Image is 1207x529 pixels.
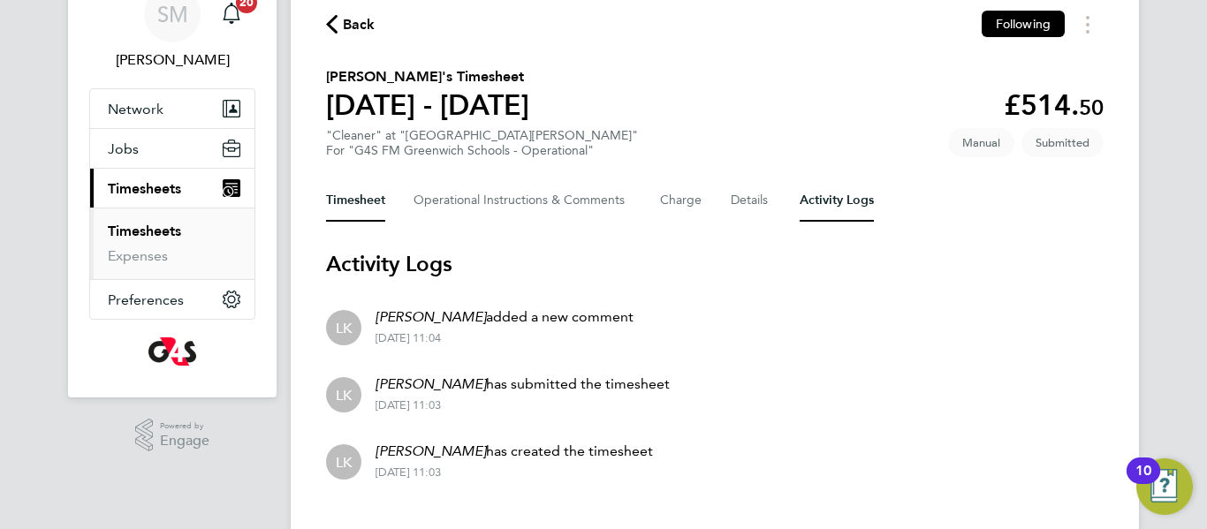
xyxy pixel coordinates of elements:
[660,179,702,222] button: Charge
[326,13,376,35] button: Back
[376,398,670,412] div: [DATE] 11:03
[90,89,254,128] button: Network
[1136,458,1193,515] button: Open Resource Center, 10 new notifications
[326,143,638,158] div: For "G4S FM Greenwich Schools - Operational"
[108,223,181,239] a: Timesheets
[326,128,638,158] div: "Cleaner" at "[GEOGRAPHIC_DATA][PERSON_NAME]"
[800,179,874,222] button: Activity Logs
[731,179,771,222] button: Details
[376,375,486,392] em: [PERSON_NAME]
[376,441,653,462] p: has created the timesheet
[135,419,210,452] a: Powered byEngage
[343,14,376,35] span: Back
[326,250,1104,278] h3: Activity Logs
[326,87,529,123] h1: [DATE] - [DATE]
[326,310,361,345] div: Louise Kempster
[90,169,254,208] button: Timesheets
[376,442,486,459] em: [PERSON_NAME]
[336,318,352,337] span: LK
[157,3,188,26] span: SM
[326,66,529,87] h2: [PERSON_NAME]'s Timesheet
[326,179,385,222] button: Timesheet
[1004,88,1104,122] app-decimal: £514.
[108,180,181,197] span: Timesheets
[376,465,653,480] div: [DATE] 11:03
[376,331,634,345] div: [DATE] 11:04
[1021,128,1104,157] span: This timesheet is Submitted.
[108,291,184,308] span: Preferences
[148,337,196,366] img: g4s-logo-retina.png
[89,337,255,366] a: Go to home page
[336,385,352,404] span: LK
[160,419,209,434] span: Powered by
[326,377,361,412] div: Louise Kempster
[89,49,255,71] span: Shirley Marshall
[90,129,254,168] button: Jobs
[996,16,1051,32] span: Following
[90,208,254,279] div: Timesheets
[108,247,168,264] a: Expenses
[108,140,139,157] span: Jobs
[336,452,352,472] span: LK
[982,11,1065,37] button: Following
[376,374,670,395] p: has submitted the timesheet
[1072,11,1104,38] button: Timesheets Menu
[376,308,486,325] em: [PERSON_NAME]
[326,444,361,480] div: Louise Kempster
[160,434,209,449] span: Engage
[376,306,634,328] p: added a new comment
[1135,471,1151,494] div: 10
[108,101,163,117] span: Network
[948,128,1014,157] span: This timesheet was manually created.
[1079,94,1104,120] span: 50
[90,280,254,319] button: Preferences
[414,179,632,222] button: Operational Instructions & Comments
